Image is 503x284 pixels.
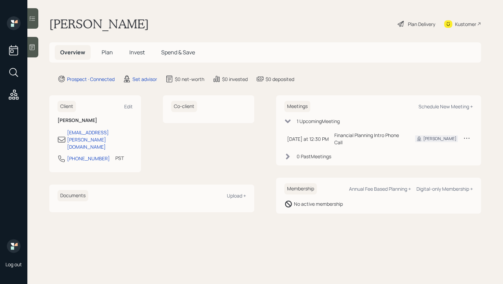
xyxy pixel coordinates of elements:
span: Spend & Save [161,49,195,56]
div: [EMAIL_ADDRESS][PERSON_NAME][DOMAIN_NAME] [67,129,133,150]
div: Kustomer [455,21,476,28]
h6: Meetings [284,101,310,112]
div: 0 Past Meeting s [297,153,331,160]
div: $0 deposited [266,76,294,83]
h6: Client [57,101,76,112]
div: No active membership [294,200,343,207]
span: Plan [102,49,113,56]
h1: [PERSON_NAME] [49,16,149,31]
div: Schedule New Meeting + [418,103,473,110]
div: Set advisor [132,76,157,83]
div: Edit [124,103,133,110]
div: PST [115,154,124,162]
div: Financial Planning Intro Phone Call [334,132,404,146]
span: Invest [129,49,145,56]
div: [DATE] at 12:30 PM [287,135,329,143]
div: Log out [5,261,22,268]
h6: Co-client [171,101,197,112]
div: Plan Delivery [408,21,435,28]
div: Prospect · Connected [67,76,115,83]
div: Digital-only Membership + [416,186,473,192]
div: 1 Upcoming Meeting [297,118,340,125]
h6: [PERSON_NAME] [57,118,133,123]
h6: Documents [57,190,88,201]
div: Annual Fee Based Planning + [349,186,411,192]
h6: Membership [284,183,317,194]
img: retirable_logo.png [7,239,21,253]
div: [PERSON_NAME] [423,136,456,142]
div: [PHONE_NUMBER] [67,155,110,162]
span: Overview [60,49,85,56]
div: $0 invested [222,76,248,83]
div: $0 net-worth [175,76,204,83]
div: Upload + [227,192,246,199]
